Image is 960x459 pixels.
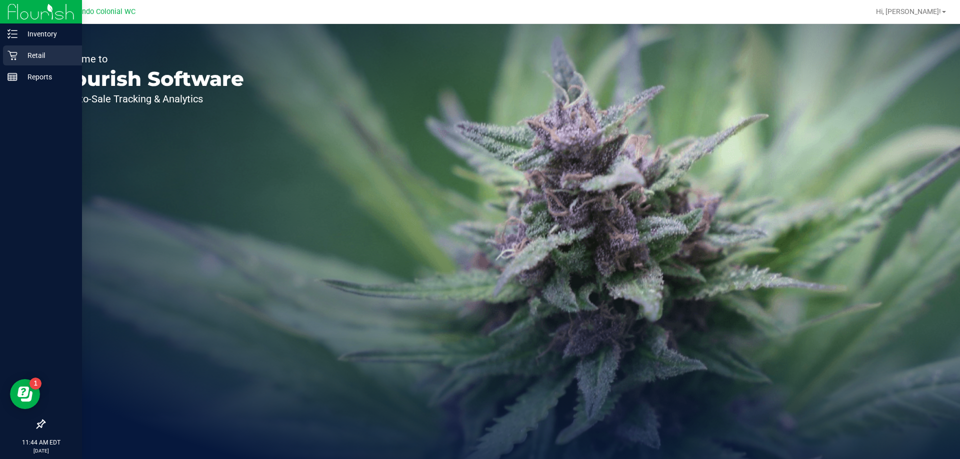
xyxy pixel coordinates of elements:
[7,72,17,82] inline-svg: Reports
[17,49,77,61] p: Retail
[54,69,244,89] p: Flourish Software
[4,447,77,455] p: [DATE]
[10,379,40,409] iframe: Resource center
[29,378,41,390] iframe: Resource center unread badge
[7,50,17,60] inline-svg: Retail
[876,7,941,15] span: Hi, [PERSON_NAME]!
[54,54,244,64] p: Welcome to
[17,28,77,40] p: Inventory
[7,29,17,39] inline-svg: Inventory
[4,438,77,447] p: 11:44 AM EDT
[68,7,135,16] span: Orlando Colonial WC
[17,71,77,83] p: Reports
[54,94,244,104] p: Seed-to-Sale Tracking & Analytics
